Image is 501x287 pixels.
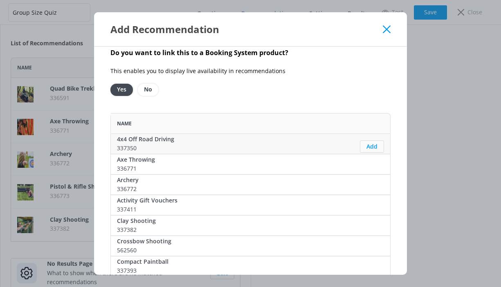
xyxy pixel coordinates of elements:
div: Axe Throwing [117,155,155,164]
div: Crossbow Shooting [117,237,171,246]
div: 337411 [117,205,177,214]
button: Add [360,140,384,153]
option: No [138,84,158,96]
button: Close [383,25,391,33]
p: This enables you to display live availability in recommendations [110,67,391,76]
div: 337393 [117,266,168,275]
div: Clay Shooting [117,216,156,225]
h4: Do you want to link this to a Booking System product? [110,48,391,58]
div: 4x4 Off Road Driving [117,135,174,144]
div: Add Recommendation [110,22,383,36]
div: 562560 [117,246,171,255]
div: 336771 [117,164,155,173]
span: Name [117,120,132,127]
div: 336772 [117,185,139,194]
div: Compact Paintball [117,257,168,266]
div: 337350 [117,144,174,153]
div: Activity Gift Vouchers [117,196,177,205]
div: 337382 [117,225,156,234]
option: Yes [110,84,133,96]
div: Archery [117,176,139,185]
